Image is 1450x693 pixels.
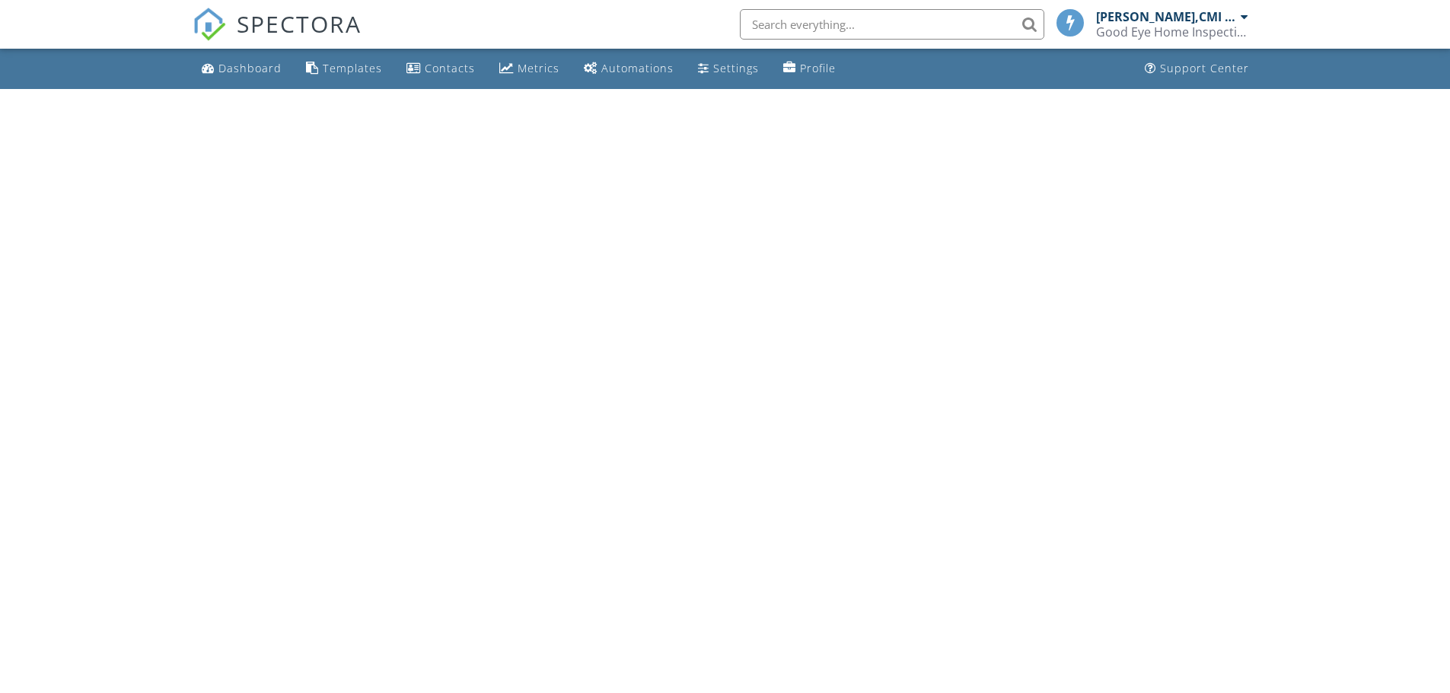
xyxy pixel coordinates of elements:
[740,9,1044,40] input: Search everything...
[800,61,836,75] div: Profile
[1160,61,1249,75] div: Support Center
[193,8,226,41] img: The Best Home Inspection Software - Spectora
[193,21,362,52] a: SPECTORA
[196,55,288,83] a: Dashboard
[692,55,765,83] a: Settings
[1096,9,1237,24] div: [PERSON_NAME],CMI OHI.2019004720
[323,61,382,75] div: Templates
[1139,55,1255,83] a: Support Center
[518,61,559,75] div: Metrics
[300,55,388,83] a: Templates
[425,61,475,75] div: Contacts
[237,8,362,40] span: SPECTORA
[1096,24,1248,40] div: Good Eye Home Inspections, Sewer Scopes & Mold Testing
[578,55,680,83] a: Automations (Basic)
[493,55,566,83] a: Metrics
[713,61,759,75] div: Settings
[218,61,282,75] div: Dashboard
[777,55,842,83] a: Company Profile
[400,55,481,83] a: Contacts
[601,61,674,75] div: Automations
